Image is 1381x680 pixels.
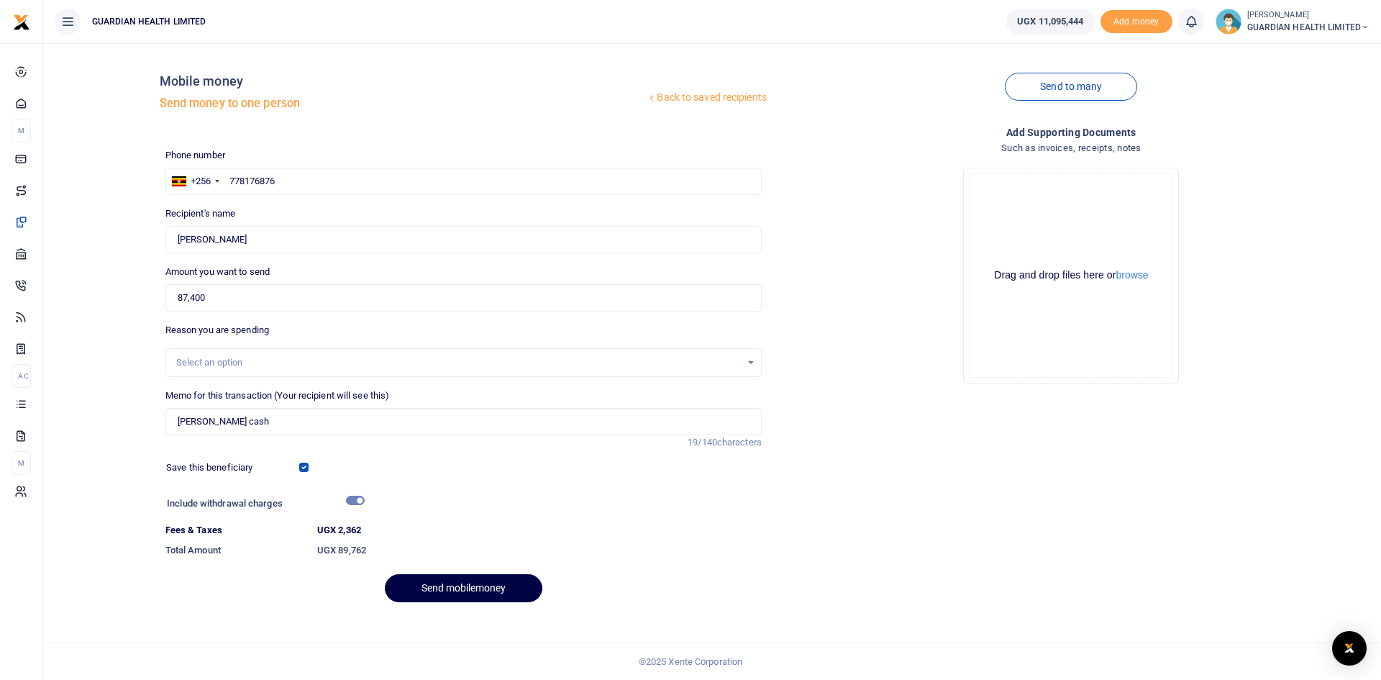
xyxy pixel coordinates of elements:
[165,226,762,253] input: Loading name...
[646,85,767,111] a: Back to saved recipients
[165,265,270,279] label: Amount you want to send
[1247,9,1369,22] small: [PERSON_NAME]
[385,574,542,602] button: Send mobilemoney
[1216,9,1241,35] img: profile-user
[688,437,717,448] span: 19/140
[165,207,236,221] label: Recipient's name
[160,523,311,538] dt: Fees & Taxes
[1100,10,1172,34] span: Add money
[1001,9,1100,35] li: Wallet ballance
[317,545,762,556] h6: UGX 89,762
[165,389,390,403] label: Memo for this transaction (Your recipient will see this)
[12,364,31,388] li: Ac
[165,168,762,195] input: Enter phone number
[1332,631,1367,666] div: Open Intercom Messenger
[176,355,741,370] div: Select an option
[1247,21,1369,34] span: GUARDIAN HEALTH LIMITED
[165,545,306,556] h6: Total Amount
[12,451,31,475] li: M
[1005,73,1137,101] a: Send to many
[167,498,357,509] h6: Include withdrawal charges
[317,523,361,538] label: UGX 2,362
[12,119,31,142] li: M
[773,124,1369,140] h4: Add supporting Documents
[773,140,1369,156] h4: Such as invoices, receipts, notes
[160,96,647,111] h5: Send money to one person
[963,168,1179,384] div: File Uploader
[165,323,269,337] label: Reason you are spending
[1017,14,1083,29] span: UGX 11,095,444
[13,16,30,27] a: logo-small logo-large logo-large
[1100,15,1172,26] a: Add money
[165,148,225,163] label: Phone number
[1216,9,1369,35] a: profile-user [PERSON_NAME] GUARDIAN HEALTH LIMITED
[1100,10,1172,34] li: Toup your wallet
[165,284,762,312] input: UGX
[165,408,762,435] input: Enter extra information
[86,15,211,28] span: GUARDIAN HEALTH LIMITED
[970,268,1172,282] div: Drag and drop files here or
[1006,9,1094,35] a: UGX 11,095,444
[166,168,224,194] div: Uganda: +256
[796,664,811,679] button: Close
[166,461,252,475] label: Save this beneficiary
[717,437,762,448] span: characters
[13,14,30,31] img: logo-small
[160,73,647,89] h4: Mobile money
[1116,270,1148,280] button: browse
[191,174,211,189] div: +256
